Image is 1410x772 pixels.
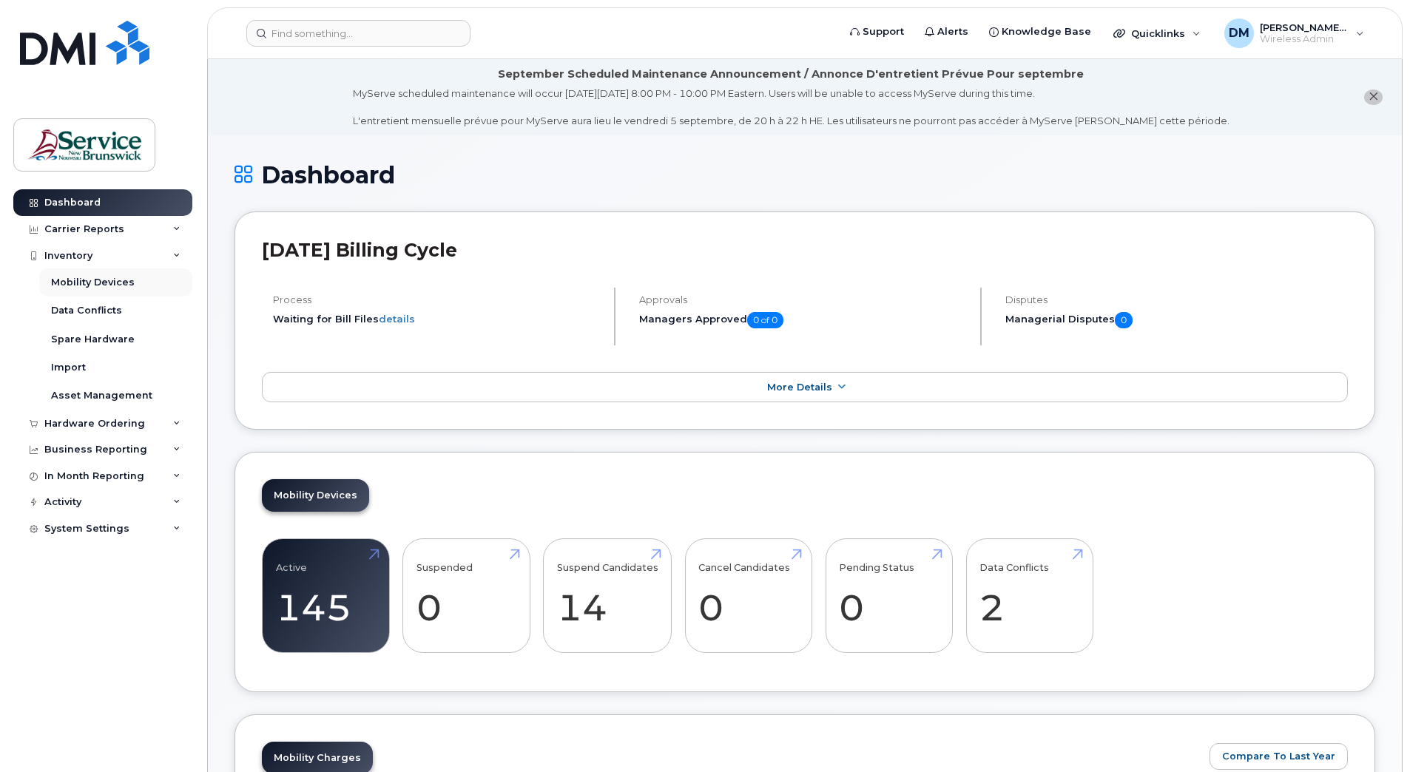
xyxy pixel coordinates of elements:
h4: Approvals [639,294,968,305]
span: 0 of 0 [747,312,783,328]
a: details [379,313,415,325]
a: Active 145 [276,547,376,645]
span: More Details [767,382,832,393]
button: close notification [1364,89,1383,105]
h2: [DATE] Billing Cycle [262,239,1348,261]
a: Suspend Candidates 14 [557,547,658,645]
a: Suspended 0 [416,547,516,645]
h4: Process [273,294,601,305]
h4: Disputes [1005,294,1348,305]
button: Compare To Last Year [1210,743,1348,770]
span: 0 [1115,312,1133,328]
a: Cancel Candidates 0 [698,547,798,645]
h1: Dashboard [235,162,1375,188]
h5: Managers Approved [639,312,968,328]
span: Compare To Last Year [1222,749,1335,763]
a: Mobility Devices [262,479,369,512]
a: Pending Status 0 [839,547,939,645]
li: Waiting for Bill Files [273,312,601,326]
h5: Managerial Disputes [1005,312,1348,328]
div: September Scheduled Maintenance Announcement / Annonce D'entretient Prévue Pour septembre [498,67,1084,82]
div: MyServe scheduled maintenance will occur [DATE][DATE] 8:00 PM - 10:00 PM Eastern. Users will be u... [353,87,1229,128]
a: Data Conflicts 2 [979,547,1079,645]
